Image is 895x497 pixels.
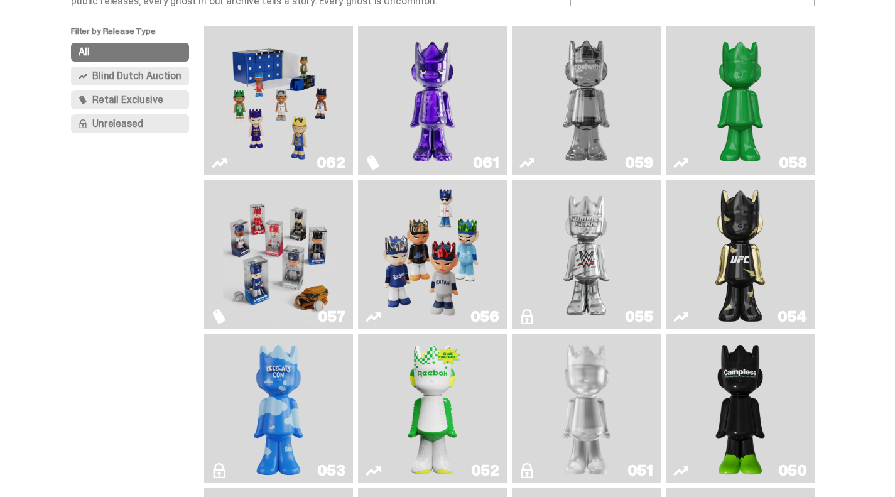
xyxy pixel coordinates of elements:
img: Campless [710,339,770,478]
a: Fantasy [366,31,499,170]
span: Unreleased [92,119,143,129]
a: Game Face (2025) [212,185,345,324]
img: Schrödinger's ghost: Sunday Green [685,31,796,170]
img: ghooooost [249,339,308,478]
a: Two [519,31,653,170]
button: Unreleased [71,114,189,133]
a: Game Face (2025) [366,185,499,324]
div: 051 [627,463,653,478]
img: Two [531,31,642,170]
button: Blind Dutch Auction [71,67,189,85]
button: All [71,43,189,62]
img: Ruby [710,185,770,324]
div: 053 [317,463,345,478]
span: All [79,47,90,57]
div: 061 [473,155,499,170]
a: LLLoyalty [519,339,653,478]
div: 052 [471,463,499,478]
a: Campless [673,339,807,478]
img: Game Face (2025) [377,185,488,324]
div: 050 [778,463,807,478]
div: 055 [625,309,653,324]
img: Fantasy [377,31,488,170]
button: Retail Exclusive [71,90,189,109]
img: Game Face (2025) [223,185,334,324]
div: 059 [625,155,653,170]
div: 057 [318,309,345,324]
img: LLLoyalty [556,339,616,478]
div: 058 [779,155,807,170]
span: Retail Exclusive [92,95,163,105]
span: Blind Dutch Auction [92,71,182,81]
div: 056 [470,309,499,324]
img: Game Face (2025) [223,31,334,170]
a: Game Face (2025) [212,31,345,170]
a: ghooooost [212,339,345,478]
a: Schrödinger's ghost: Sunday Green [673,31,807,170]
div: 062 [317,155,345,170]
a: Court Victory [366,339,499,478]
div: 054 [778,309,807,324]
a: I Was There SummerSlam [519,185,653,324]
a: Ruby [673,185,807,324]
img: I Was There SummerSlam [531,185,642,324]
p: Filter by Release Type [71,26,204,43]
img: Court Victory [403,339,462,478]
